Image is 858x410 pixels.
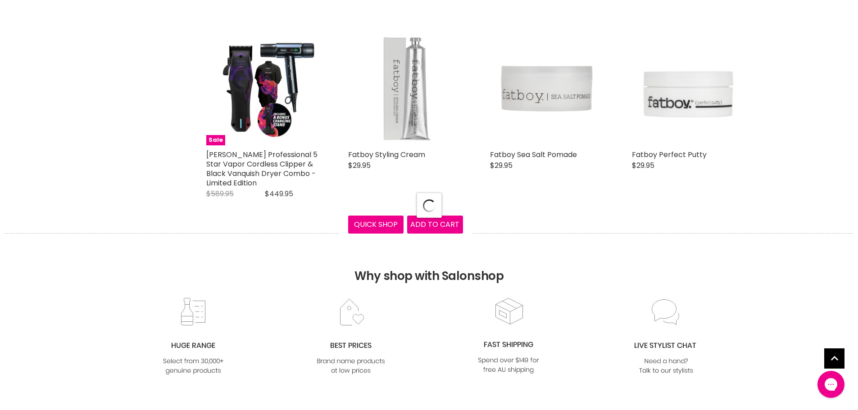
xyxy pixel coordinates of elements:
[490,31,605,145] img: Fatboy Sea Salt Pomade
[410,219,459,230] span: Add to cart
[407,216,463,234] button: Add to cart
[630,297,703,376] img: chat_c0a1c8f7-3133-4fc6-855f-7264552747f6.jpg
[206,31,321,145] a: Wahl Professional 5 Star Vapor Cordless Clipper & Black Vanquish Dryer Combo - Limited Edition Sale
[632,31,747,145] img: Fatboy Perfect Putty
[490,160,513,171] span: $29.95
[157,297,230,376] img: range2_8cf790d4-220e-469f-917d-a18fed3854b6.jpg
[632,149,707,160] a: Fatboy Perfect Putty
[348,149,425,160] a: Fatboy Styling Cream
[206,189,234,199] span: $589.95
[206,149,318,188] a: [PERSON_NAME] Professional 5 Star Vapor Cordless Clipper & Black Vanquish Dryer Combo - Limited E...
[206,135,225,145] span: Sale
[5,233,853,297] h2: Why shop with Salonshop
[490,149,577,160] a: Fatboy Sea Salt Pomade
[824,348,844,369] a: Back to top
[348,216,404,234] button: Quick shop
[632,160,654,171] span: $29.95
[813,368,849,401] iframe: Gorgias live chat messenger
[824,348,844,372] span: Back to top
[472,297,545,375] img: fast.jpg
[265,189,293,199] span: $449.95
[206,31,321,145] img: Wahl Professional 5 Star Vapor Cordless Clipper & Black Vanquish Dryer Combo - Limited Edition
[348,160,371,171] span: $29.95
[348,31,463,145] img: Fatboy Styling Cream
[314,297,387,376] img: prices.jpg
